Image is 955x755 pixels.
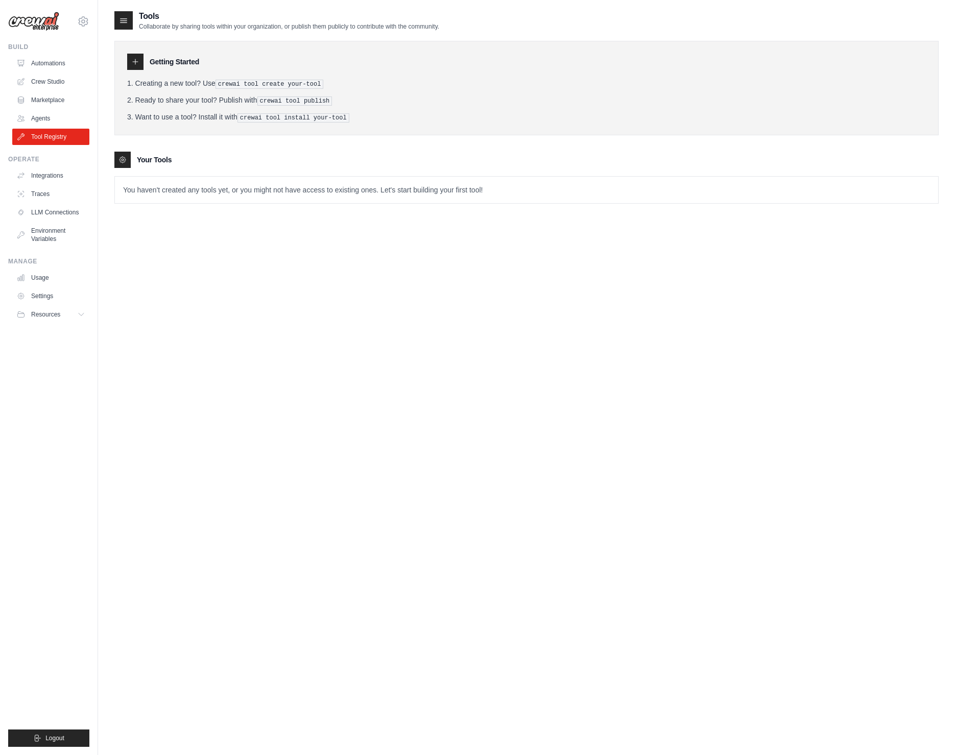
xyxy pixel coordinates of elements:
[12,129,89,145] a: Tool Registry
[127,112,926,123] li: Want to use a tool? Install it with
[12,288,89,304] a: Settings
[31,310,60,319] span: Resources
[257,96,332,106] pre: crewai tool publish
[139,22,439,31] p: Collaborate by sharing tools within your organization, or publish them publicly to contribute wit...
[12,55,89,71] a: Automations
[8,729,89,747] button: Logout
[127,78,926,89] li: Creating a new tool? Use
[127,95,926,106] li: Ready to share your tool? Publish with
[115,177,938,203] p: You haven't created any tools yet, or you might not have access to existing ones. Let's start bui...
[8,12,59,31] img: Logo
[12,306,89,323] button: Resources
[8,155,89,163] div: Operate
[12,186,89,202] a: Traces
[137,155,172,165] h3: Your Tools
[150,57,199,67] h3: Getting Started
[237,113,349,123] pre: crewai tool install your-tool
[12,74,89,90] a: Crew Studio
[216,80,324,89] pre: crewai tool create your-tool
[12,223,89,247] a: Environment Variables
[12,204,89,221] a: LLM Connections
[139,10,439,22] h2: Tools
[12,167,89,184] a: Integrations
[12,270,89,286] a: Usage
[12,92,89,108] a: Marketplace
[12,110,89,127] a: Agents
[8,43,89,51] div: Build
[8,257,89,265] div: Manage
[45,734,64,742] span: Logout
